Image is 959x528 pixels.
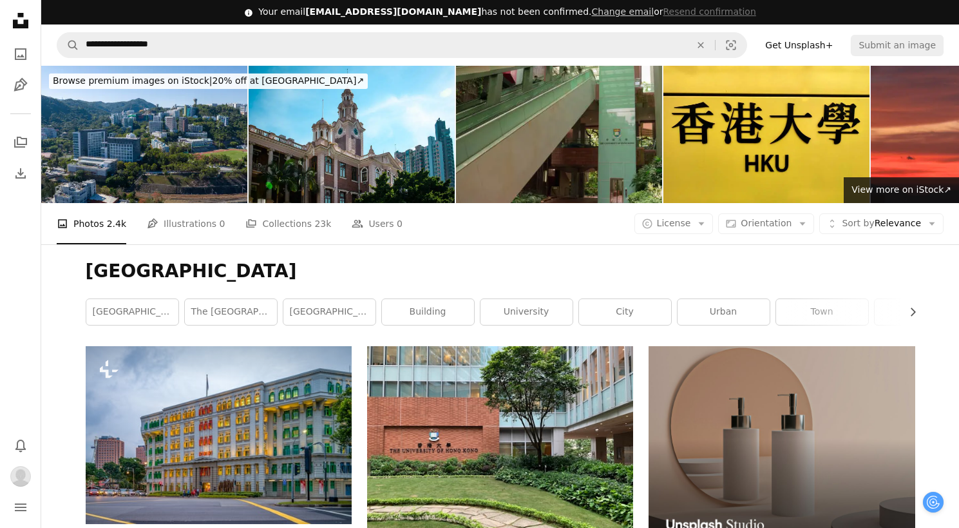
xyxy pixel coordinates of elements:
[352,203,403,244] a: Users 0
[53,75,212,86] span: Browse premium images on iStock |
[480,299,573,325] a: university
[283,299,375,325] a: [GEOGRAPHIC_DATA]
[716,33,746,57] button: Visual search
[314,217,331,231] span: 23k
[86,299,178,325] a: [GEOGRAPHIC_DATA]
[687,33,715,57] button: Clear
[249,66,455,203] img: The Hong Kong University
[57,32,747,58] form: Find visuals sitewide
[842,218,874,228] span: Sort by
[591,6,755,17] span: or
[86,346,352,524] img: building with colorful windows at clarke quay
[382,299,474,325] a: building
[901,299,915,325] button: scroll list to the right
[8,494,33,520] button: Menu
[220,217,225,231] span: 0
[678,299,770,325] a: urban
[456,66,662,203] img: Hong Kong university
[53,75,364,86] span: 20% off at [GEOGRAPHIC_DATA] ↗
[185,299,277,325] a: the [GEOGRAPHIC_DATA]
[657,218,691,228] span: License
[147,203,225,244] a: Illustrations 0
[757,35,840,55] a: Get Unsplash+
[663,6,755,19] button: Resend confirmation
[8,464,33,489] button: Profile
[8,161,33,186] a: Download History
[10,466,31,487] img: Avatar of user HANJING ZHANG
[8,130,33,155] a: Collections
[305,6,481,17] span: [EMAIL_ADDRESS][DOMAIN_NAME]
[844,177,959,203] a: View more on iStock↗
[245,203,331,244] a: Collections 23k
[851,35,944,55] button: Submit an image
[86,429,352,441] a: building with colorful windows at clarke quay
[741,218,792,228] span: Orientation
[367,440,633,452] a: green grass field near brown concrete building during daytime
[41,66,247,203] img: The Chinese University of Hong Kong (CUHK)
[718,213,814,234] button: Orientation
[819,213,944,234] button: Sort byRelevance
[8,41,33,67] a: Photos
[397,217,403,231] span: 0
[86,260,915,283] h1: [GEOGRAPHIC_DATA]
[41,66,375,97] a: Browse premium images on iStock|20% off at [GEOGRAPHIC_DATA]↗
[8,433,33,458] button: Notifications
[8,72,33,98] a: Illustrations
[591,6,654,17] a: Change email
[579,299,671,325] a: city
[663,66,869,203] img: HKU mtr station sign, Hong Kong island
[842,217,921,230] span: Relevance
[258,6,756,19] div: Your email has not been confirmed.
[57,33,79,57] button: Search Unsplash
[634,213,714,234] button: License
[776,299,868,325] a: town
[851,184,951,195] span: View more on iStock ↗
